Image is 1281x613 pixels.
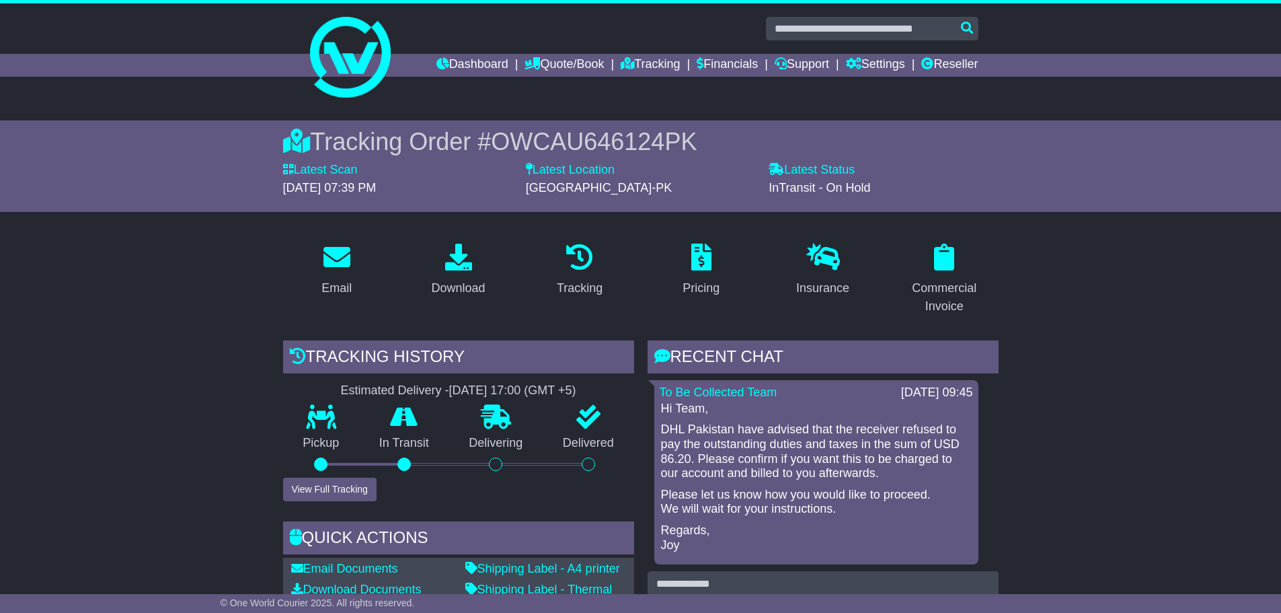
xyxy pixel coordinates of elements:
a: To Be Collected Team [660,386,777,399]
div: Tracking history [283,340,634,377]
a: Email [313,239,360,302]
a: Insurance [787,239,858,302]
div: Estimated Delivery - [283,384,634,398]
div: Insurance [796,279,849,297]
a: Email Documents [291,562,398,575]
a: Download [422,239,494,302]
span: InTransit - On Hold [769,181,870,194]
div: RECENT CHAT [648,340,999,377]
label: Latest Status [769,163,855,178]
a: Reseller [921,54,978,77]
p: Pickup [283,436,360,451]
a: Quote/Book [525,54,604,77]
div: [DATE] 09:45 [901,386,973,400]
button: View Full Tracking [283,478,377,501]
span: [DATE] 07:39 PM [283,181,377,194]
a: Financials [697,54,758,77]
span: OWCAU646124PK [491,128,697,155]
p: DHL Pakistan have advised that the receiver refused to pay the outstanding duties and taxes in th... [661,423,972,480]
p: Hi Team, [661,402,972,417]
div: Commercial Invoice [899,279,990,316]
p: Delivering [449,436,543,451]
a: Tracking [548,239,611,302]
label: Latest Location [526,163,615,178]
a: Shipping Label - Thermal printer [465,583,613,611]
span: © One World Courier 2025. All rights reserved. [221,598,415,608]
p: Please let us know how you would like to proceed. We will wait for your instructions. [661,488,972,517]
div: Quick Actions [283,521,634,558]
p: Regards, Joy [661,524,972,552]
div: Tracking [557,279,603,297]
p: Delivered [543,436,634,451]
p: In Transit [359,436,449,451]
a: Pricing [674,239,728,302]
div: Download [431,279,485,297]
a: Support [775,54,829,77]
div: Pricing [683,279,720,297]
a: Dashboard [436,54,508,77]
a: Commercial Invoice [890,239,999,320]
div: Tracking Order # [283,127,999,156]
div: Email [321,279,352,297]
a: Tracking [621,54,680,77]
a: Settings [846,54,905,77]
span: [GEOGRAPHIC_DATA]-PK [526,181,672,194]
label: Latest Scan [283,163,358,178]
div: [DATE] 17:00 (GMT +5) [449,384,576,398]
a: Download Documents [291,583,422,596]
a: Shipping Label - A4 printer [465,562,620,575]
